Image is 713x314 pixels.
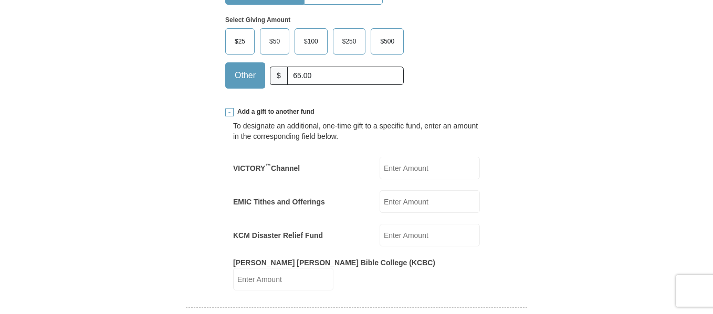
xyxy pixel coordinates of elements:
span: $500 [375,34,400,49]
sup: ™ [265,163,271,169]
span: Other [229,68,261,83]
input: Enter Amount [233,268,333,290]
strong: Select Giving Amount [225,16,290,24]
label: VICTORY Channel [233,163,300,174]
input: Enter Amount [380,190,480,213]
span: $100 [299,34,323,49]
span: $25 [229,34,250,49]
span: Add a gift to another fund [234,107,314,116]
input: Enter Amount [380,157,480,179]
span: $250 [337,34,362,49]
label: EMIC Tithes and Offerings [233,197,325,207]
input: Other Amount [287,67,404,85]
span: $ [270,67,288,85]
span: $50 [264,34,285,49]
div: To designate an additional, one-time gift to a specific fund, enter an amount in the correspondin... [233,121,480,142]
input: Enter Amount [380,224,480,246]
label: KCM Disaster Relief Fund [233,230,323,241]
label: [PERSON_NAME] [PERSON_NAME] Bible College (KCBC) [233,257,435,268]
